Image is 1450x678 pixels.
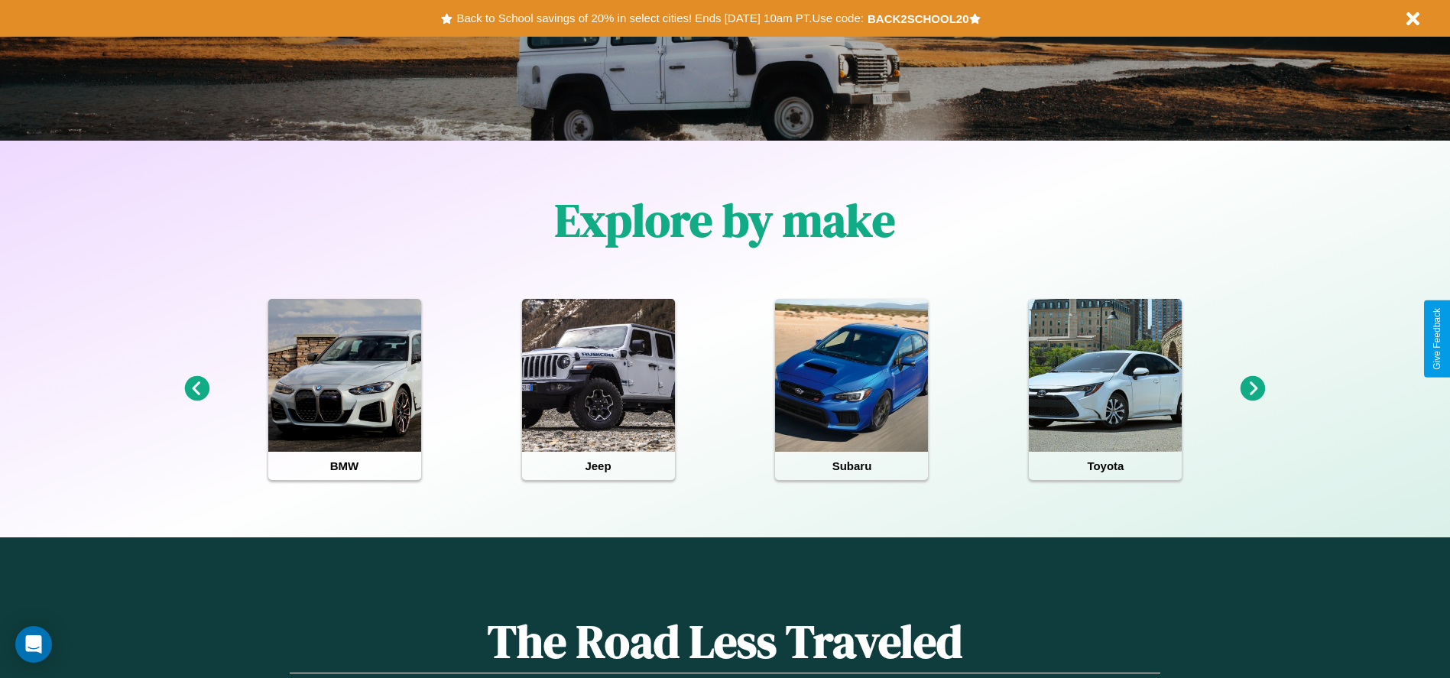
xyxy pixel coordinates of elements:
[555,189,895,251] h1: Explore by make
[15,626,52,663] div: Open Intercom Messenger
[290,610,1160,673] h1: The Road Less Traveled
[1029,452,1182,480] h4: Toyota
[522,452,675,480] h4: Jeep
[868,12,969,25] b: BACK2SCHOOL20
[268,452,421,480] h4: BMW
[1432,308,1442,370] div: Give Feedback
[453,8,867,29] button: Back to School savings of 20% in select cities! Ends [DATE] 10am PT.Use code:
[775,452,928,480] h4: Subaru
